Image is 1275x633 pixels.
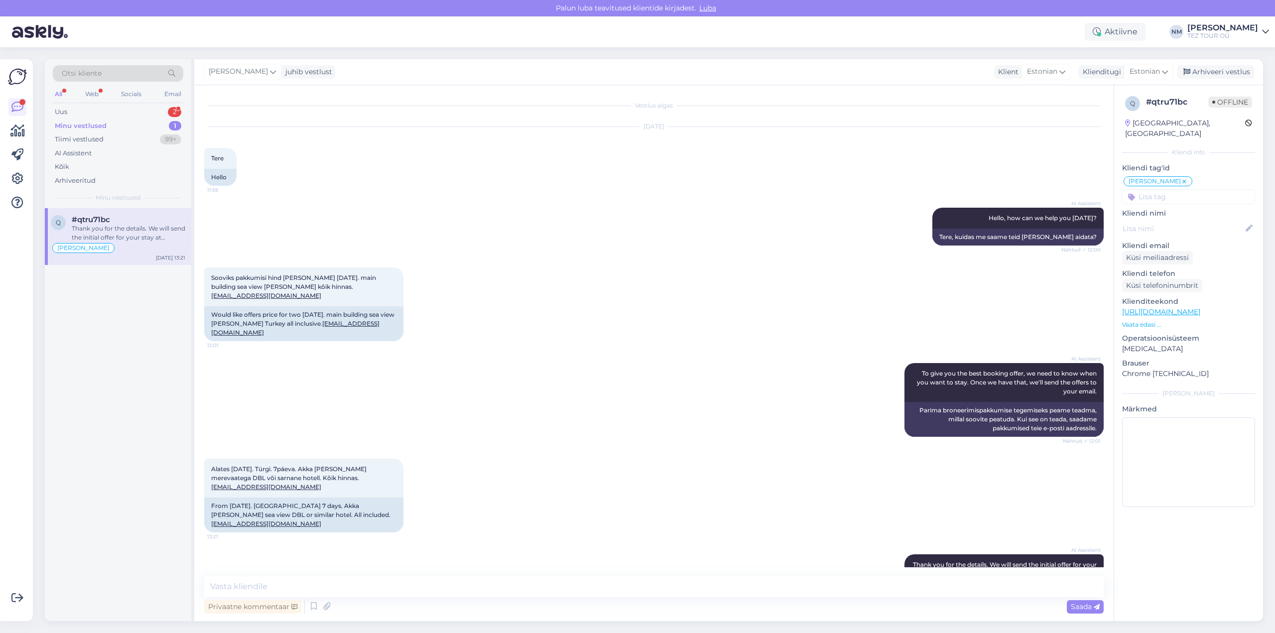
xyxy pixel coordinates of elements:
[72,224,185,242] div: Thank you for the details. We will send the initial offer for your stay at [GEOGRAPHIC_DATA][PERS...
[156,254,185,261] div: [DATE] 13:21
[1177,65,1254,79] div: Arhiveeri vestlus
[1063,437,1101,445] span: Nähtud ✓ 12:01
[162,88,183,101] div: Email
[211,154,224,162] span: Tere
[211,292,321,299] a: [EMAIL_ADDRESS][DOMAIN_NAME]
[1187,32,1258,40] div: TEZ TOUR OÜ
[55,162,69,172] div: Kõik
[1146,96,1208,108] div: # qtru71bc
[917,370,1098,395] span: To give you the best booking offer, we need to know when you want to stay. Once we have that, we'...
[55,107,67,117] div: Uus
[1125,118,1245,139] div: [GEOGRAPHIC_DATA], [GEOGRAPHIC_DATA]
[1071,602,1100,611] span: Saada
[1130,66,1160,77] span: Estonian
[160,134,181,144] div: 99+
[1027,66,1057,77] span: Estonian
[1123,223,1244,234] input: Lisa nimi
[932,229,1104,246] div: Tere, kuidas me saame teid [PERSON_NAME] aidata?
[1063,200,1101,207] span: AI Assistent
[55,176,96,186] div: Arhiveeritud
[696,3,719,12] span: Luba
[204,122,1104,131] div: [DATE]
[207,533,245,540] span: 13:21
[1122,369,1255,379] p: Chrome [TECHNICAL_ID]
[904,402,1104,437] div: Parima broneerimispakkumise tegemiseks peame teadma, millal soovite peatuda. Kui see on teada, sa...
[1187,24,1258,32] div: [PERSON_NAME]
[55,121,107,131] div: Minu vestlused
[1085,23,1146,41] div: Aktiivne
[1122,296,1255,307] p: Klienditeekond
[1063,355,1101,363] span: AI Assistent
[211,274,378,299] span: Sooviks pakkumisi hind [PERSON_NAME] [DATE]. main building sea view [PERSON_NAME] kõik hinnas.
[1130,100,1135,107] span: q
[281,67,332,77] div: juhib vestlust
[913,561,1098,586] span: Thank you for the details. We will send the initial offer for your stay at [GEOGRAPHIC_DATA][PERS...
[96,193,140,202] span: Minu vestlused
[1122,148,1255,157] div: Kliendi info
[1169,25,1183,39] div: NM
[1129,178,1181,184] span: [PERSON_NAME]
[1122,251,1193,264] div: Küsi meiliaadressi
[1122,344,1255,354] p: [MEDICAL_DATA]
[989,214,1097,222] span: Hello, how can we help you [DATE]?
[55,134,104,144] div: Tiimi vestlused
[1187,24,1269,40] a: [PERSON_NAME]TEZ TOUR OÜ
[1122,241,1255,251] p: Kliendi email
[119,88,143,101] div: Socials
[56,219,61,226] span: q
[1122,320,1255,329] p: Vaata edasi ...
[209,66,268,77] span: [PERSON_NAME]
[211,520,321,527] a: [EMAIL_ADDRESS][DOMAIN_NAME]
[207,186,245,194] span: 11:59
[1208,97,1252,108] span: Offline
[1122,333,1255,344] p: Operatsioonisüsteem
[168,107,181,117] div: 2
[57,245,110,251] span: [PERSON_NAME]
[1122,389,1255,398] div: [PERSON_NAME]
[8,67,27,86] img: Askly Logo
[207,342,245,349] span: 12:01
[1079,67,1121,77] div: Klienditugi
[1061,246,1101,253] span: Nähtud ✓ 12:00
[1122,404,1255,414] p: Märkmed
[1122,307,1200,316] a: [URL][DOMAIN_NAME]
[994,67,1019,77] div: Klient
[72,215,110,224] span: #qtru71bc
[211,483,321,491] a: [EMAIL_ADDRESS][DOMAIN_NAME]
[53,88,64,101] div: All
[1122,189,1255,204] input: Lisa tag
[83,88,101,101] div: Web
[62,68,102,79] span: Otsi kliente
[204,101,1104,110] div: Vestlus algas
[204,498,403,532] div: From [DATE]. [GEOGRAPHIC_DATA] 7 days. Akka [PERSON_NAME] sea view DBL or similar hotel. All incl...
[1122,279,1202,292] div: Küsi telefoninumbrit
[1063,546,1101,554] span: AI Assistent
[1122,208,1255,219] p: Kliendi nimi
[1122,163,1255,173] p: Kliendi tag'id
[169,121,181,131] div: 1
[1122,268,1255,279] p: Kliendi telefon
[211,465,368,491] span: Alates [DATE]. Türgi. 7päeva. Akka [PERSON_NAME] merevaatega DBL või sarnane hotell. Kõik hinnas.
[204,600,301,614] div: Privaatne kommentaar
[204,169,237,186] div: Hello
[55,148,92,158] div: AI Assistent
[204,306,403,341] div: Would like offers price for two [DATE]. main building sea view [PERSON_NAME] Turkey all inclusive.
[1122,358,1255,369] p: Brauser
